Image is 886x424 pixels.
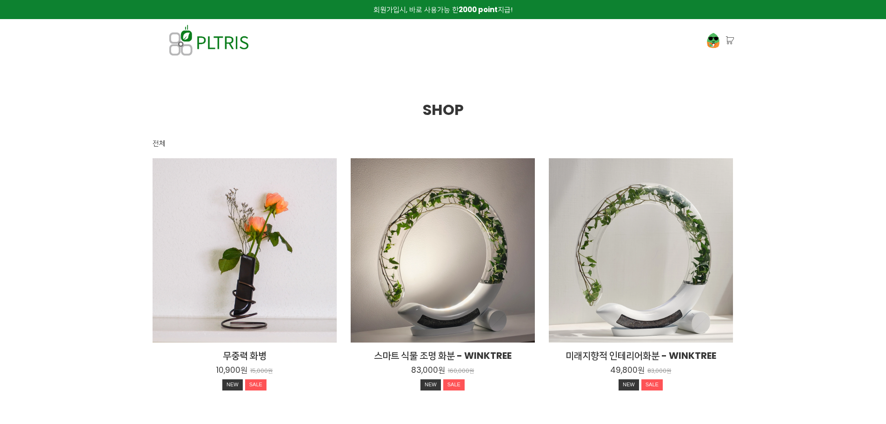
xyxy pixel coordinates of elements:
div: SALE [443,379,465,390]
p: 160,000원 [448,368,474,375]
p: 83,000원 [411,365,445,375]
span: SHOP [423,99,464,120]
div: SALE [641,379,663,390]
p: 15,000원 [250,368,273,375]
p: 49,800원 [610,365,645,375]
div: NEW [420,379,441,390]
div: NEW [619,379,639,390]
span: 회원가입시, 바로 사용가능 한 지급! [373,5,513,14]
div: SALE [245,379,266,390]
h2: 스마트 식물 조명 화분 - WINKTREE [351,349,535,362]
strong: 2000 point [459,5,498,14]
p: 10,900원 [216,365,247,375]
img: 프로필 이미지 [705,32,721,49]
a: 무중력 화병 10,900원 15,000원 NEWSALE [153,349,337,393]
a: 스마트 식물 조명 화분 - WINKTREE 83,000원 160,000원 NEWSALE [351,349,535,393]
p: 83,000원 [647,368,672,375]
div: 전체 [153,138,166,149]
h2: 무중력 화병 [153,349,337,362]
h2: 미래지향적 인테리어화분 - WINKTREE [549,349,733,362]
a: 미래지향적 인테리어화분 - WINKTREE 49,800원 83,000원 NEWSALE [549,349,733,393]
div: NEW [222,379,243,390]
